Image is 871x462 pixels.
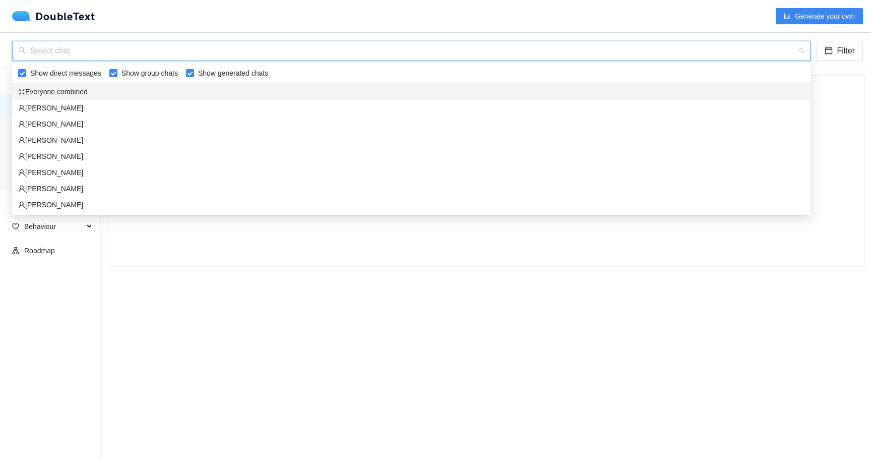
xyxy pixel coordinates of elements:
[18,88,25,95] span: fullscreen-exit
[12,116,811,132] div: Paul Allen
[18,151,804,162] div: [PERSON_NAME]
[18,137,25,144] span: user
[24,241,93,261] span: Roadmap
[194,68,272,79] span: Show generated chats
[26,68,105,79] span: Show direct messages
[12,197,811,213] div: Courtney Rawlinson
[18,119,804,130] div: [PERSON_NAME]
[837,44,855,57] span: Filter
[825,46,833,56] span: calendar
[12,11,95,21] div: DoubleText
[18,199,804,210] div: [PERSON_NAME]
[117,68,182,79] span: Show group chats
[18,185,25,192] span: user
[18,102,804,113] div: [PERSON_NAME]
[776,8,863,24] button: bar-chartGenerate your own
[18,86,804,97] div: Everyone combined
[18,201,25,208] span: user
[12,247,19,254] span: apartment
[12,164,811,181] div: Luis Carruthers
[18,135,804,146] div: [PERSON_NAME]
[18,121,25,128] span: user
[12,100,811,116] div: Timothy Bryce
[12,84,811,100] div: Everyone combined
[18,169,25,176] span: user
[12,11,95,21] a: logoDoubleText
[12,132,811,148] div: David Van Patten
[18,183,804,194] div: [PERSON_NAME]
[18,153,25,160] span: user
[776,12,863,20] a: bar-chartGenerate your own
[817,41,863,61] button: calendarFilter
[12,223,19,230] span: heart
[12,181,811,197] div: Evelyn Williams
[795,11,855,22] span: Generate your own
[12,148,811,164] div: Craig McDermott
[18,104,25,111] span: user
[18,167,804,178] div: [PERSON_NAME]
[24,216,84,237] span: Behaviour
[12,11,35,21] img: logo
[406,61,429,90] div: 👆
[784,13,791,21] span: bar-chart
